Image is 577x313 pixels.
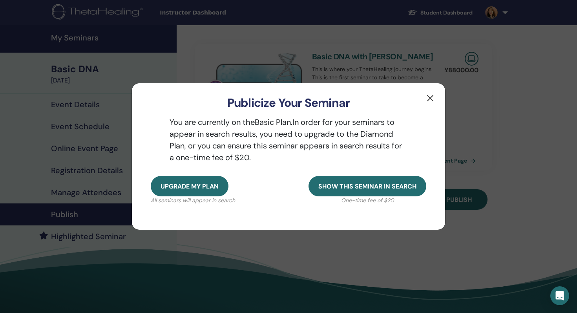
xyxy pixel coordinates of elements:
span: Upgrade my plan [161,182,219,190]
button: Upgrade my plan [151,176,228,196]
span: Show this seminar in search [318,182,416,190]
p: One-time fee of $20 [309,196,426,205]
h3: Publicize Your Seminar [144,96,433,110]
p: All seminars will appear in search [151,196,235,205]
button: Show this seminar in search [309,176,426,196]
p: You are currently on the Basic Plan. In order for your seminars to appear in search results, you ... [151,116,426,163]
div: Open Intercom Messenger [550,286,569,305]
